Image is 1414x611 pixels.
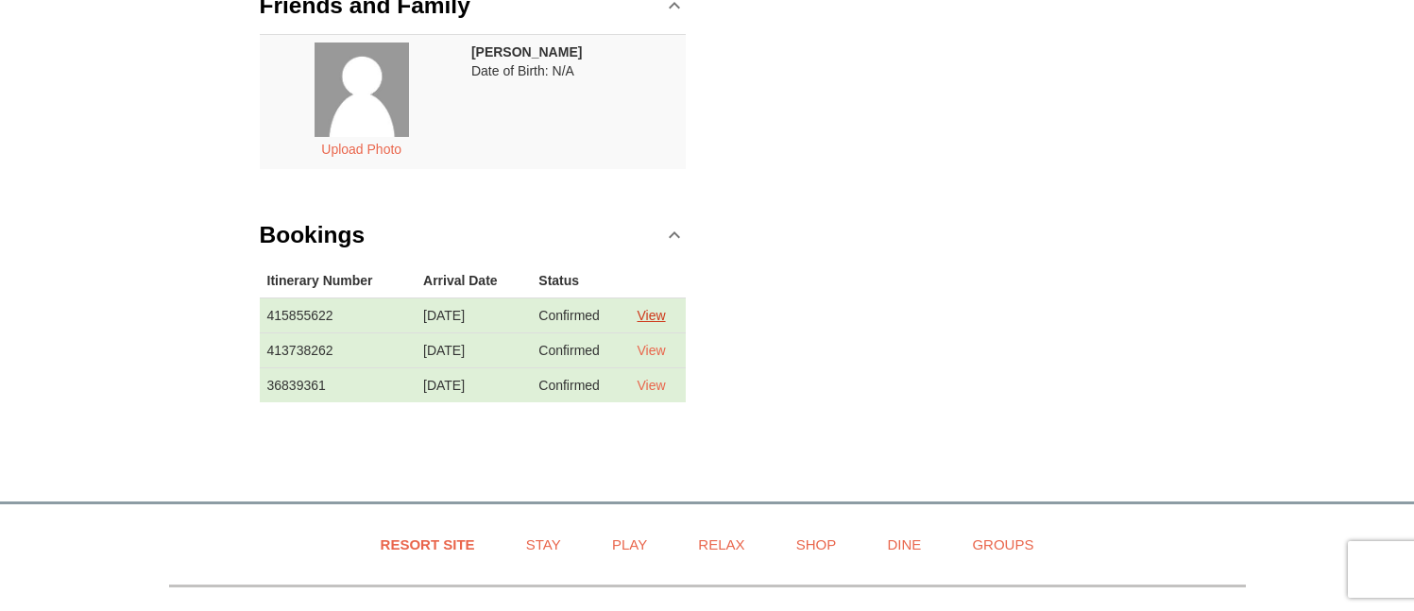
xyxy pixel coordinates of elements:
th: Arrival Date [416,263,531,298]
td: Confirmed [531,297,629,332]
a: Relax [674,523,768,566]
strong: [PERSON_NAME] [471,44,582,59]
a: Dine [863,523,945,566]
a: View [637,378,665,393]
a: View [637,308,665,323]
td: Confirmed [531,367,629,402]
td: [DATE] [416,297,531,332]
h3: Bookings [260,216,366,254]
td: Confirmed [531,332,629,367]
a: Groups [948,523,1057,566]
a: Resort Site [357,523,499,566]
a: View [637,343,665,358]
td: 415855622 [260,297,417,332]
th: Status [531,263,629,298]
img: placeholder.jpg [315,42,409,137]
th: Itinerary Number [260,263,417,298]
td: 413738262 [260,332,417,367]
a: Stay [503,523,585,566]
a: Bookings [260,207,687,263]
td: [DATE] [416,367,531,402]
a: Play [588,523,671,566]
td: 36839361 [260,367,417,402]
a: Shop [773,523,860,566]
td: Date of Birth: N/A [464,34,686,169]
button: Upload Photo [311,137,412,161]
td: [DATE] [416,332,531,367]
